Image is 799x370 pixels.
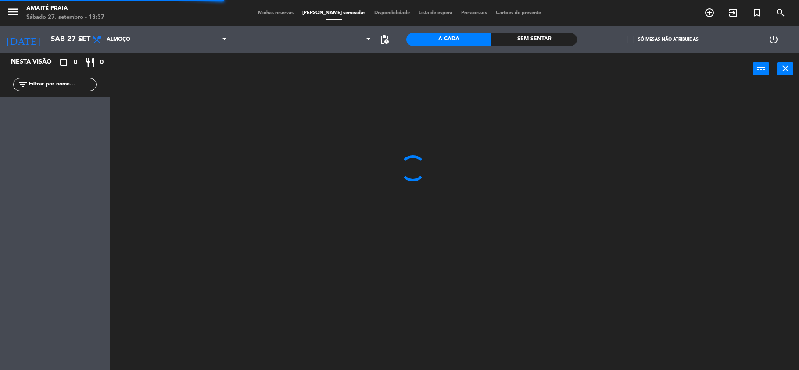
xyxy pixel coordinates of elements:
span: check_box_outline_blank [627,36,634,43]
i: close [780,63,791,74]
span: 0 [100,57,104,68]
div: Sábado 27. setembro - 13:37 [26,13,104,22]
button: close [777,62,793,75]
i: filter_list [18,79,28,90]
i: turned_in_not [752,7,762,18]
i: power_input [756,63,767,74]
i: arrow_drop_down [75,34,86,45]
span: Pré-acessos [457,11,491,15]
i: crop_square [58,57,69,68]
i: add_circle_outline [704,7,715,18]
button: power_input [753,62,769,75]
div: Amaité Praia [26,4,104,13]
input: Filtrar por nome... [28,80,96,89]
i: power_settings_new [768,34,779,45]
i: restaurant [85,57,95,68]
i: menu [7,5,20,18]
div: A cada [406,33,492,46]
span: pending_actions [379,34,390,45]
span: Minhas reservas [254,11,298,15]
span: Lista de espera [414,11,457,15]
span: [PERSON_NAME] semeadas [298,11,370,15]
i: exit_to_app [728,7,738,18]
i: search [775,7,786,18]
span: Cartões de presente [491,11,545,15]
span: Disponibilidade [370,11,414,15]
label: Só mesas não atribuidas [627,36,699,43]
div: Sem sentar [491,33,577,46]
div: Nesta visão [4,57,63,68]
span: Almoço [107,36,130,43]
span: 0 [74,57,77,68]
button: menu [7,5,20,21]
